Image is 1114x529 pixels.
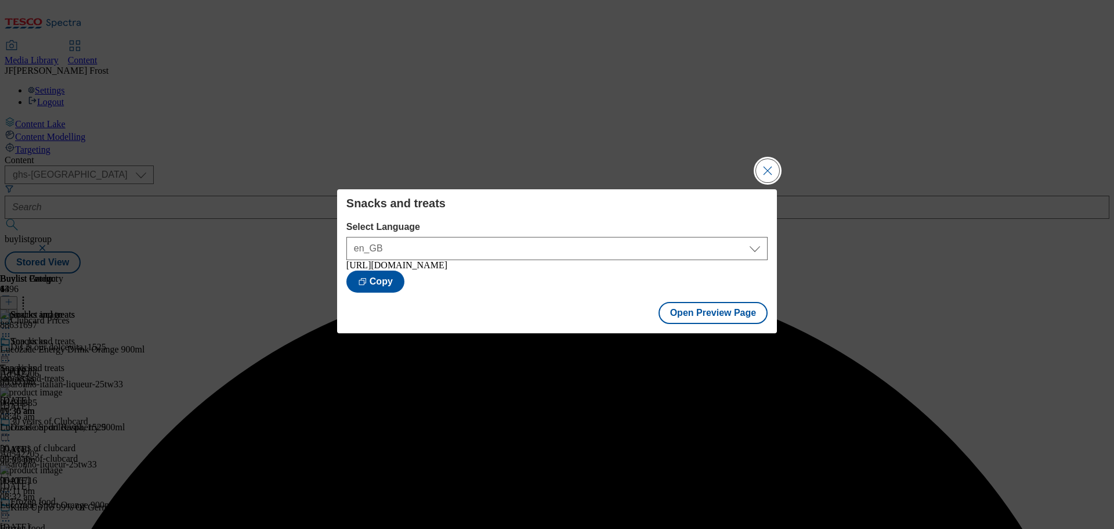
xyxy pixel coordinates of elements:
button: Open Preview Page [659,302,768,324]
label: Select Language [346,222,768,232]
div: [URL][DOMAIN_NAME] [346,260,768,271]
div: Modal [337,189,777,333]
button: Copy [346,271,404,293]
h4: Snacks and treats [346,196,768,210]
button: Close Modal [756,159,779,182]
